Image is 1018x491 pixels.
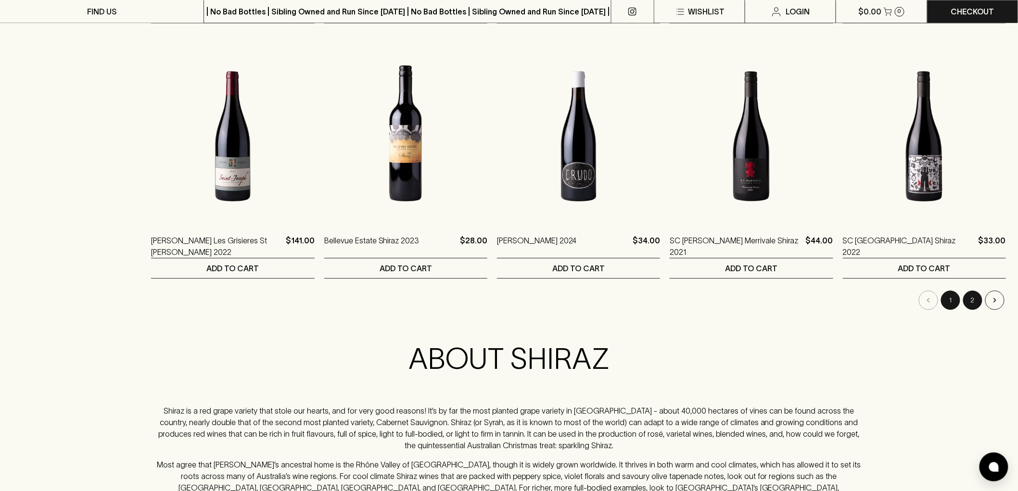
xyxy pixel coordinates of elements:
p: 0 [898,9,902,14]
button: Go to next page [985,290,1005,310]
button: page 1 [941,290,960,310]
p: $141.00 [286,235,315,258]
a: SC [PERSON_NAME] Merrivale Shiraz 2021 [670,235,802,258]
a: [PERSON_NAME] Les Grisieres St [PERSON_NAME] 2022 [151,235,281,258]
img: SC Pannel Field Street Shiraz 2022 [843,52,1006,220]
p: $28.00 [460,235,487,258]
nav: pagination navigation [151,290,1006,310]
button: ADD TO CART [843,258,1006,278]
img: Lambert Crudo Shiraz 2024 [497,52,660,220]
img: Bellevue Estate Shiraz 2023 [324,52,487,220]
p: Shiraz is a red grape variety that stole our hearts, and for very good reasons! It’s by far the m... [153,405,865,451]
p: $0.00 [859,6,882,17]
p: FIND US [87,6,117,17]
button: ADD TO CART [497,258,660,278]
p: ADD TO CART [380,263,432,274]
button: ADD TO CART [151,258,314,278]
button: ADD TO CART [670,258,833,278]
p: Wishlist [688,6,725,17]
p: Login [786,6,810,17]
button: Go to page 2 [963,290,982,310]
p: $44.00 [806,235,833,258]
a: Bellevue Estate Shiraz 2023 [324,235,420,258]
p: ADD TO CART [207,263,259,274]
p: ADD TO CART [898,263,951,274]
button: ADD TO CART [324,258,487,278]
p: ADD TO CART [725,263,778,274]
a: [PERSON_NAME] 2024 [497,235,576,258]
h2: ABOUT SHIRAZ [153,341,865,376]
p: ADD TO CART [552,263,605,274]
a: SC [GEOGRAPHIC_DATA] Shiraz 2022 [843,235,975,258]
img: SC Pannell Merrivale Shiraz 2021 [670,52,833,220]
p: $33.00 [979,235,1006,258]
p: Checkout [951,6,994,17]
p: $34.00 [633,235,660,258]
img: bubble-icon [989,462,999,472]
img: Andre Perret Les Grisieres St Joseph 2022 [151,52,314,220]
